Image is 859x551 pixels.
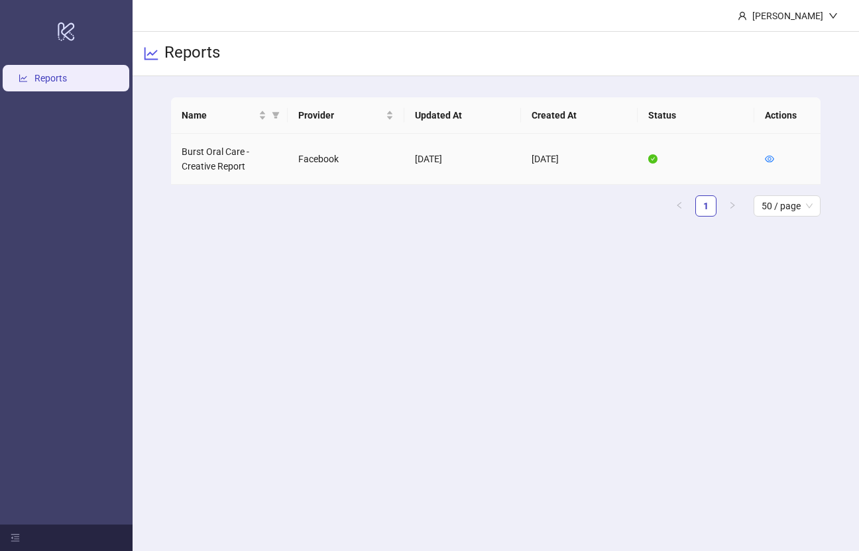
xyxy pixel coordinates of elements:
[747,9,829,23] div: [PERSON_NAME]
[164,42,220,65] h3: Reports
[288,134,404,185] td: Facebook
[11,533,20,542] span: menu-fold
[34,73,67,83] a: Reports
[298,108,383,123] span: Provider
[695,195,716,217] li: 1
[728,201,736,209] span: right
[696,196,716,216] a: 1
[754,97,821,134] th: Actions
[648,154,658,164] span: check-circle
[762,196,813,216] span: 50 / page
[765,154,774,164] a: eye
[638,97,754,134] th: Status
[171,134,288,185] td: Burst Oral Care - Creative Report
[272,111,280,119] span: filter
[404,134,521,185] td: [DATE]
[754,195,821,217] div: Page Size
[722,195,743,217] li: Next Page
[182,108,256,123] span: Name
[669,195,690,217] button: left
[722,195,743,217] button: right
[269,105,282,125] span: filter
[521,97,638,134] th: Created At
[675,201,683,209] span: left
[738,11,747,21] span: user
[143,46,159,62] span: line-chart
[829,11,838,21] span: down
[669,195,690,217] li: Previous Page
[288,97,404,134] th: Provider
[521,134,638,185] td: [DATE]
[404,97,521,134] th: Updated At
[171,97,288,134] th: Name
